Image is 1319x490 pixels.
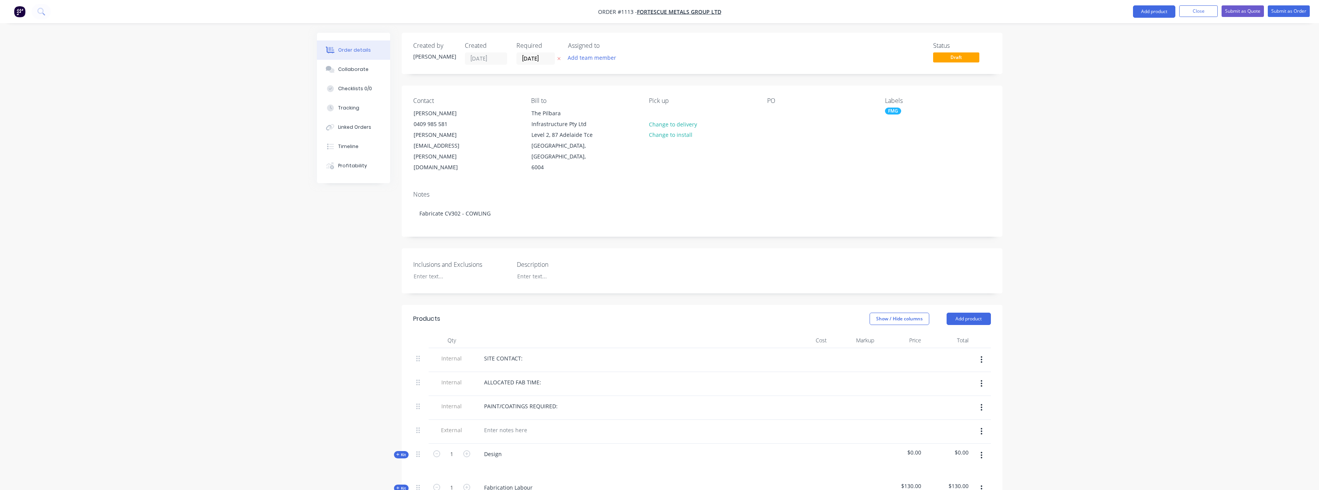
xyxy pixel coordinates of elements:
div: The Pilbara Infrastructure Pty Ltd Level 2, 87 Adelaide Tce [531,108,595,140]
div: Price [877,333,925,348]
button: Submit as Order [1268,5,1310,17]
div: Qty [429,333,475,348]
div: Required [516,42,559,49]
button: Submit as Quote [1222,5,1264,17]
div: Created by [413,42,456,49]
span: Internal [432,402,472,410]
button: Collaborate [317,60,390,79]
div: Assigned to [568,42,645,49]
span: $130.00 [880,482,922,490]
span: $0.00 [927,448,969,456]
div: Design [478,448,508,460]
div: Pick up [649,97,754,104]
button: Show / Hide columns [870,313,929,325]
button: Add product [947,313,991,325]
div: SITE CONTACT: [478,353,529,364]
button: Change to delivery [645,119,701,129]
div: PO [767,97,873,104]
button: Profitability [317,156,390,175]
button: Order details [317,40,390,60]
div: Checklists 0/0 [338,85,372,92]
span: Internal [432,378,472,386]
div: Markup [830,333,877,348]
div: Collaborate [338,66,369,73]
div: Bill to [531,97,637,104]
div: Fabricate CV302 - COWLING [413,202,991,225]
div: Products [413,314,440,323]
div: Notes [413,191,991,198]
div: Status [933,42,991,49]
div: Created [465,42,507,49]
div: Total [924,333,972,348]
button: Tracking [317,98,390,118]
span: Internal [432,354,472,362]
span: Kit [396,452,406,458]
span: Order #1113 - [598,8,637,15]
button: Kit [394,451,409,458]
span: Draft [933,52,979,62]
div: Linked Orders [338,124,371,131]
button: Add team member [563,52,620,63]
button: Checklists 0/0 [317,79,390,98]
span: $130.00 [927,482,969,490]
a: FORTESCUE METALS GROUP LTD [637,8,721,15]
button: Close [1179,5,1218,17]
div: Contact [413,97,519,104]
div: [GEOGRAPHIC_DATA], [GEOGRAPHIC_DATA], 6004 [531,140,595,173]
div: The Pilbara Infrastructure Pty Ltd Level 2, 87 Adelaide Tce[GEOGRAPHIC_DATA], [GEOGRAPHIC_DATA], ... [525,108,602,173]
div: Cost [783,333,830,348]
button: Linked Orders [317,118,390,137]
div: [PERSON_NAME] [414,108,478,119]
span: $0.00 [880,448,922,456]
button: Add team member [568,52,620,63]
label: Inclusions and Exclusions [413,260,509,269]
div: PAINT/COATINGS REQUIRED: [478,401,564,412]
div: Timeline [338,143,359,150]
div: Labels [885,97,991,104]
img: Factory [14,6,25,17]
div: [PERSON_NAME] [413,52,456,61]
div: [PERSON_NAME][EMAIL_ADDRESS][PERSON_NAME][DOMAIN_NAME] [414,130,478,173]
div: FMG [885,108,901,115]
div: Order details [338,47,371,54]
button: Add product [1133,5,1175,18]
label: Description [517,260,613,269]
span: External [432,426,472,434]
div: Profitability [338,162,367,169]
div: ALLOCATED FAB TIME: [478,377,547,388]
div: [PERSON_NAME]0409 985 581[PERSON_NAME][EMAIL_ADDRESS][PERSON_NAME][DOMAIN_NAME] [407,108,484,173]
div: Tracking [338,104,359,111]
button: Change to install [645,130,696,140]
div: 0409 985 581 [414,119,478,130]
button: Timeline [317,137,390,156]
